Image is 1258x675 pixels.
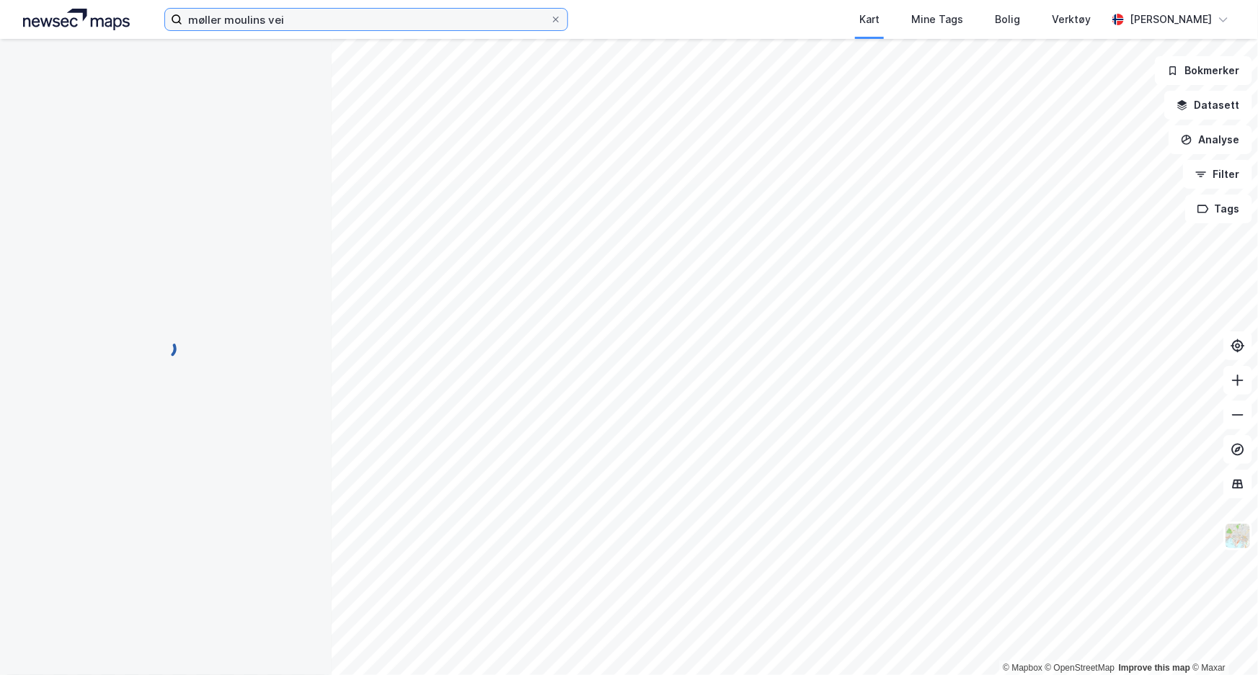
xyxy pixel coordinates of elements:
a: Improve this map [1119,663,1190,673]
button: Analyse [1169,125,1252,154]
div: Kontrollprogram for chat [1186,606,1258,675]
button: Bokmerker [1155,56,1252,85]
div: Bolig [995,11,1020,28]
button: Filter [1183,160,1252,189]
div: Mine Tags [911,11,963,28]
div: Kart [859,11,880,28]
button: Datasett [1164,91,1252,120]
div: [PERSON_NAME] [1130,11,1212,28]
img: Z [1224,522,1252,550]
img: logo.a4113a55bc3d86da70a041830d287a7e.svg [23,9,130,30]
input: Søk på adresse, matrikkel, gårdeiere, leietakere eller personer [182,9,550,30]
iframe: Chat Widget [1186,606,1258,675]
a: Mapbox [1003,663,1042,673]
a: OpenStreetMap [1045,663,1115,673]
img: spinner.a6d8c91a73a9ac5275cf975e30b51cfb.svg [154,337,177,360]
div: Verktøy [1052,11,1091,28]
button: Tags [1185,195,1252,223]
